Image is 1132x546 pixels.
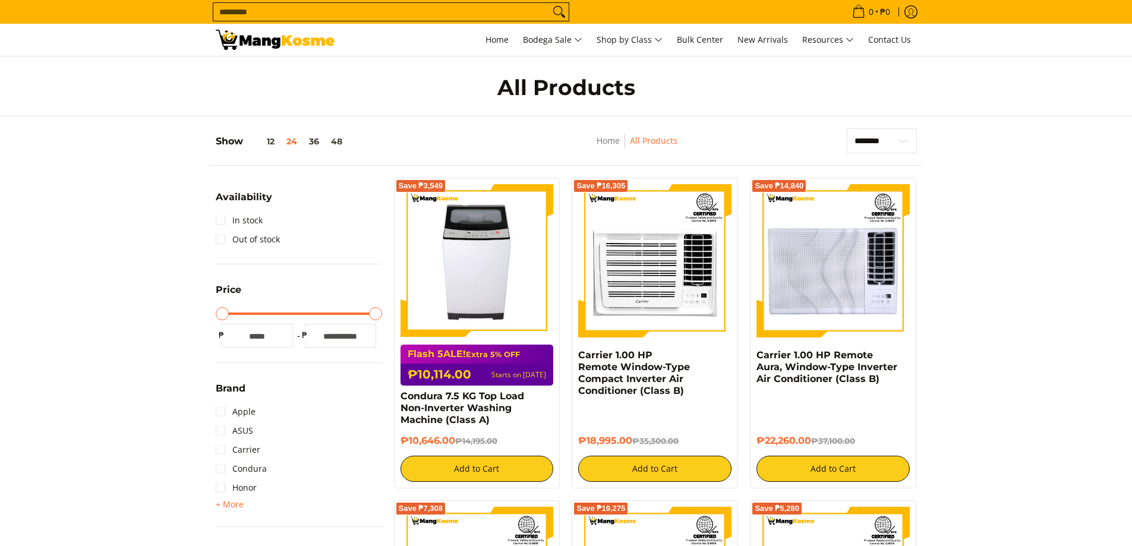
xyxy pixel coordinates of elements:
[216,384,245,402] summary: Open
[216,421,253,440] a: ASUS
[216,285,241,295] span: Price
[399,505,443,512] span: Save ₱7,308
[756,349,897,384] a: Carrier 1.00 HP Remote Aura, Window-Type Inverter Air Conditioner (Class B)
[597,135,620,146] a: Home
[405,184,549,337] img: condura-7.5kg-topload-non-inverter-washing-machine-class-c-full-view-mang-kosme
[731,24,794,56] a: New Arrivals
[862,24,917,56] a: Contact Us
[216,135,348,147] h5: Show
[216,402,256,421] a: Apple
[299,329,311,341] span: ₱
[480,24,515,56] a: Home
[523,33,582,48] span: Bodega Sale
[849,5,894,18] span: •
[216,230,280,249] a: Out of stock
[216,192,272,211] summary: Open
[867,8,875,16] span: 0
[485,34,509,45] span: Home
[677,34,723,45] span: Bulk Center
[597,33,663,48] span: Shop by Class
[632,436,679,446] del: ₱35,300.00
[756,456,910,482] button: Add to Cart
[671,24,729,56] a: Bulk Center
[401,390,524,425] a: Condura 7.5 KG Top Load Non-Inverter Washing Machine (Class A)
[216,500,244,509] span: + More
[346,24,917,56] nav: Main Menu
[325,137,348,146] button: 48
[216,478,257,497] a: Honor
[756,435,910,447] h6: ₱22,260.00
[576,505,625,512] span: Save ₱19,275
[878,8,892,16] span: ₱0
[216,285,241,304] summary: Open
[578,184,731,337] img: Carrier 1.00 HP Remote Window-Type Compact Inverter Air Conditioner (Class B)
[755,182,803,190] span: Save ₱14,840
[216,459,267,478] a: Condura
[578,456,731,482] button: Add to Cart
[868,34,911,45] span: Contact Us
[756,184,910,337] img: Carrier 1.00 HP Remote Aura, Window-Type Inverter Air Conditioner (Class B)
[811,436,855,446] del: ₱37,100.00
[335,74,798,101] h1: All Products
[216,192,272,202] span: Availability
[578,349,690,396] a: Carrier 1.00 HP Remote Window-Type Compact Inverter Air Conditioner (Class B)
[280,137,303,146] button: 24
[243,137,280,146] button: 12
[303,137,325,146] button: 36
[630,135,677,146] a: All Products
[401,456,554,482] button: Add to Cart
[455,436,497,446] del: ₱14,195.00
[578,435,731,447] h6: ₱18,995.00
[802,33,854,48] span: Resources
[216,497,244,512] summary: Open
[591,24,669,56] a: Shop by Class
[755,505,799,512] span: Save ₱5,280
[517,24,588,56] a: Bodega Sale
[216,30,335,50] img: All Products - Home Appliances Warehouse Sale l Mang Kosme
[401,435,554,447] h6: ₱10,646.00
[216,211,263,230] a: In stock
[576,182,625,190] span: Save ₱16,305
[399,182,443,190] span: Save ₱3,549
[216,384,245,393] span: Brand
[518,134,756,160] nav: Breadcrumbs
[796,24,860,56] a: Resources
[737,34,788,45] span: New Arrivals
[216,440,260,459] a: Carrier
[216,329,228,341] span: ₱
[550,3,569,21] button: Search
